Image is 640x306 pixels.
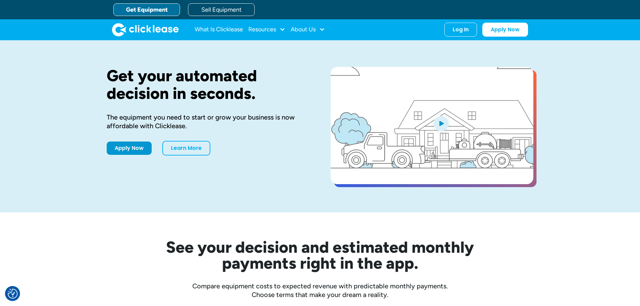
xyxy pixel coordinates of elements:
[195,23,243,36] a: What Is Clicklease
[331,67,533,184] a: open lightbox
[482,23,528,37] a: Apply Now
[248,23,285,36] div: Resources
[107,113,309,130] div: The equipment you need to start or grow your business is now affordable with Clicklease.
[291,23,325,36] div: About Us
[162,141,210,155] a: Learn More
[432,114,450,133] img: Blue play button logo on a light blue circular background
[453,26,469,33] div: Log In
[113,3,180,16] a: Get Equipment
[107,282,533,299] div: Compare equipment costs to expected revenue with predictable monthly payments. Choose terms that ...
[107,142,152,155] a: Apply Now
[8,289,18,299] button: Consent Preferences
[133,239,507,271] h2: See your decision and estimated monthly payments right in the app.
[8,289,18,299] img: Revisit consent button
[112,23,179,36] a: home
[112,23,179,36] img: Clicklease logo
[188,3,255,16] a: Sell Equipment
[107,67,309,102] h1: Get your automated decision in seconds.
